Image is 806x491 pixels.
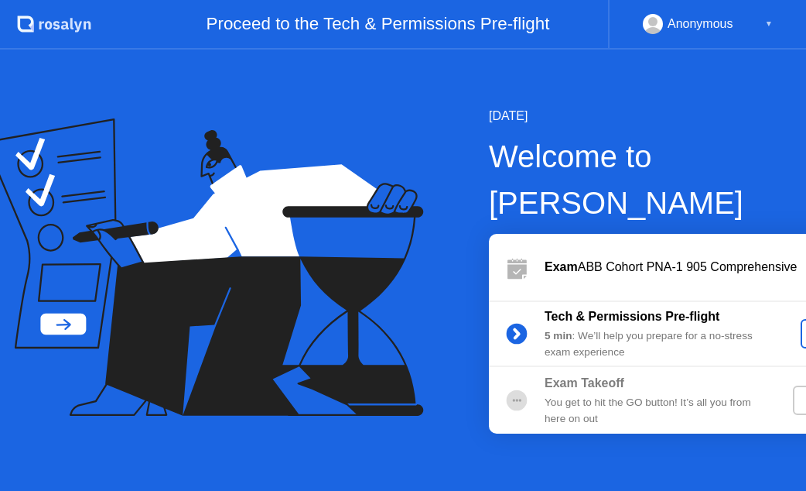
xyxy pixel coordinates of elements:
[545,310,719,323] b: Tech & Permissions Pre-flight
[545,330,572,342] b: 5 min
[545,328,767,360] div: : We’ll help you prepare for a no-stress exam experience
[545,260,578,273] b: Exam
[765,14,773,34] div: ▼
[545,376,624,390] b: Exam Takeoff
[545,395,767,427] div: You get to hit the GO button! It’s all you from here on out
[668,14,733,34] div: Anonymous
